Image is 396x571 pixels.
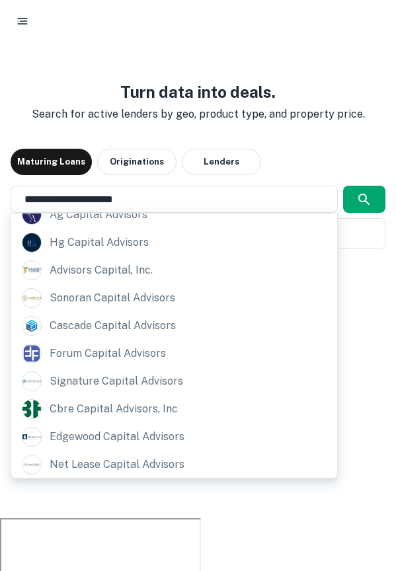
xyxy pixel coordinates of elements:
a: sonoran capital advisors [11,284,337,312]
h3: Turn data into deals. [21,80,376,104]
a: signature capital advisors [11,367,337,395]
img: picture [22,344,41,363]
div: hg capital advisors [50,233,149,252]
div: cascade capital advisors [50,316,176,336]
img: picture [22,233,41,252]
a: cbre capital advisors, inc [11,395,337,423]
iframe: Chat Widget [330,465,396,529]
p: Search for active lenders by geo, product type, and property price. [21,106,376,122]
img: picture [22,428,41,446]
a: edgewood capital advisors [11,423,337,451]
button: Maturing Loans [11,149,92,175]
div: signature capital advisors [50,371,183,391]
a: forum capital advisors [11,340,337,367]
button: Lenders [182,149,261,175]
a: advisors capital, inc. [11,256,337,284]
a: hg capital advisors [11,229,337,256]
div: edgewood capital advisors [50,427,184,447]
div: forum capital advisors [50,344,166,363]
div: ag capital advisors [50,205,147,225]
img: picture [22,455,41,474]
div: sonoran capital advisors [50,288,175,308]
img: picture [22,317,41,335]
img: picture [22,289,41,307]
img: picture [22,400,41,418]
div: cbre capital advisors, inc [50,399,178,419]
div: advisors capital, inc. [50,260,153,280]
a: cascade capital advisors [11,312,337,340]
a: ag capital advisors [11,201,337,229]
a: net lease capital advisors [11,451,337,478]
img: picture [22,206,41,224]
button: Originations [97,149,177,175]
img: picture [22,261,41,280]
div: net lease capital advisors [50,455,184,475]
img: picture [22,372,41,391]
